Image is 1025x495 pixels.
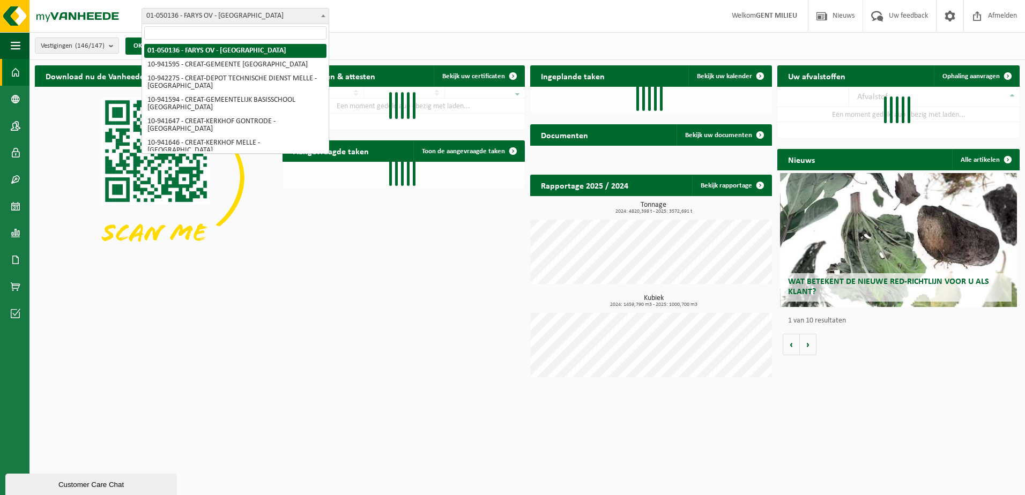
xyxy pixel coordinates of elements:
span: 01-050136 - FARYS OV - GENT [142,9,329,24]
button: Volgende [800,334,816,355]
li: 01-050136 - FARYS OV - [GEOGRAPHIC_DATA] [144,44,326,58]
count: (146/147) [75,42,105,49]
h2: Documenten [530,124,599,145]
img: Download de VHEPlus App [35,87,277,268]
strong: GENT MILIEU [756,12,797,20]
span: 2024: 4820,398 t - 2025: 3572,691 t [536,209,773,214]
li: 10-941594 - CREAT-GEMEENTELIJK BASISSCHOOL [GEOGRAPHIC_DATA] [144,93,326,115]
li: 10-941595 - CREAT-GEMEENTE [GEOGRAPHIC_DATA] [144,58,326,72]
span: Bekijk uw certificaten [442,73,505,80]
span: 01-050136 - FARYS OV - GENT [142,8,329,24]
a: Bekijk uw documenten [677,124,771,146]
h2: Download nu de Vanheede+ app! [35,65,178,86]
a: Ophaling aanvragen [934,65,1019,87]
li: 10-941647 - CREAT-KERKHOF GONTRODE - [GEOGRAPHIC_DATA] [144,115,326,136]
a: Bekijk uw kalender [688,65,771,87]
iframe: chat widget [5,471,179,495]
span: Toon de aangevraagde taken [422,148,505,155]
h2: Nieuws [777,149,826,170]
a: Alle artikelen [952,149,1019,170]
a: Wat betekent de nieuwe RED-richtlijn voor u als klant? [780,173,1017,307]
p: 1 van 10 resultaten [788,317,1014,325]
h2: Uw afvalstoffen [777,65,856,86]
h2: Aangevraagde taken [283,140,380,161]
a: Toon de aangevraagde taken [413,140,524,162]
span: Bekijk uw documenten [685,132,752,139]
h3: Kubiek [536,295,773,307]
h2: Rapportage 2025 / 2024 [530,175,639,196]
span: Vestigingen [41,38,105,54]
span: Bekijk uw kalender [697,73,752,80]
li: 10-941646 - CREAT-KERKHOF MELLE - [GEOGRAPHIC_DATA] [144,136,326,157]
a: Bekijk rapportage [692,175,771,196]
button: Vorige [783,334,800,355]
a: Bekijk uw certificaten [434,65,524,87]
span: Wat betekent de nieuwe RED-richtlijn voor u als klant? [788,277,989,296]
li: 10-942275 - CREAT-DEPOT TECHNISCHE DIENST MELLE - [GEOGRAPHIC_DATA] [144,72,326,93]
button: Vestigingen(146/147) [35,37,119,54]
h3: Tonnage [536,201,773,214]
h2: Ingeplande taken [530,65,615,86]
span: Ophaling aanvragen [942,73,1000,80]
h2: Certificaten & attesten [283,65,386,86]
span: 2024: 1459,790 m3 - 2025: 1000,700 m3 [536,302,773,307]
button: OK [125,37,150,55]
